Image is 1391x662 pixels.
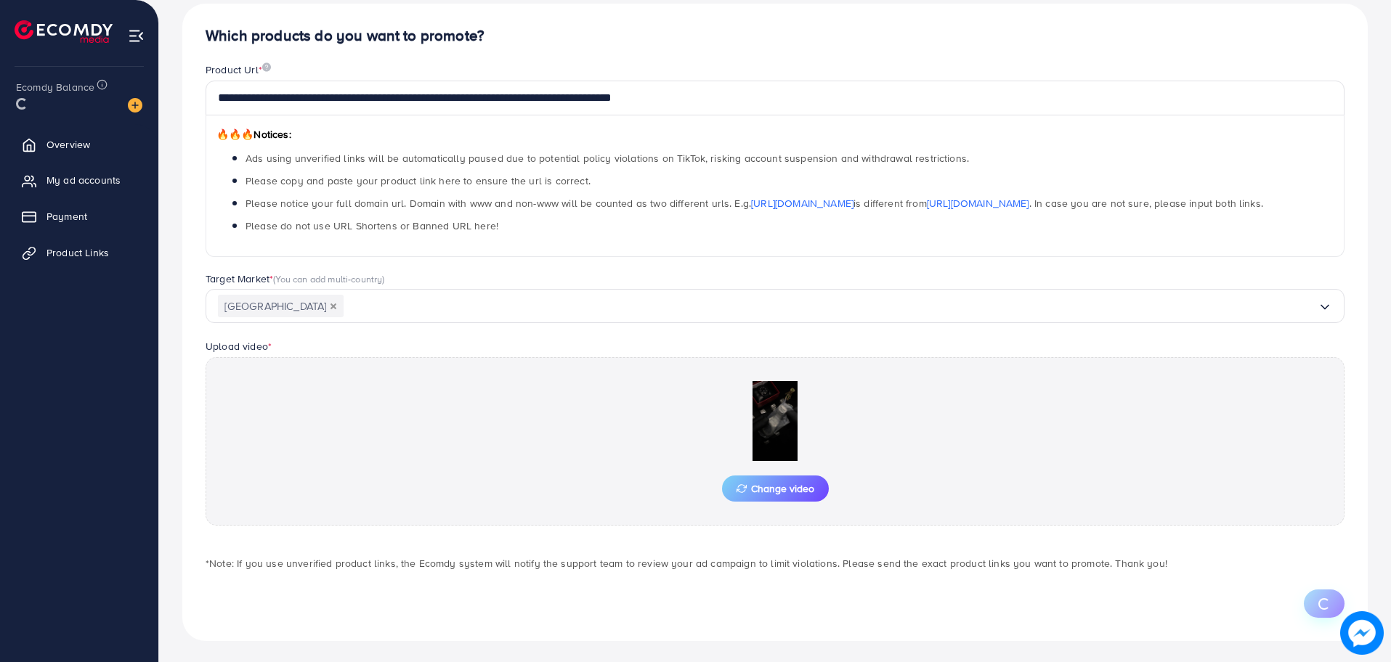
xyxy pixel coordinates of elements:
[751,196,853,211] a: [URL][DOMAIN_NAME]
[246,173,591,188] span: Please copy and paste your product link here to ensure the url is correct.
[206,289,1345,323] div: Search for option
[206,271,385,286] label: Target Market
[11,238,147,267] a: Product Links
[46,245,109,260] span: Product Links
[246,151,969,165] span: Ads using unverified links will be automatically paused due to potential policy violations on Tik...
[218,295,344,317] span: [GEOGRAPHIC_DATA]
[262,62,271,72] img: image
[46,209,87,224] span: Payment
[702,381,848,461] img: Preview Image
[46,173,121,187] span: My ad accounts
[216,127,254,142] span: 🔥🔥🔥
[737,483,814,494] span: Change video
[722,475,829,502] button: Change video
[46,137,90,152] span: Overview
[927,196,1029,211] a: [URL][DOMAIN_NAME]
[16,80,94,94] span: Ecomdy Balance
[216,127,291,142] span: Notices:
[11,202,147,231] a: Payment
[206,339,272,354] label: Upload video
[11,130,147,159] a: Overview
[1340,611,1383,654] img: image
[206,27,1345,45] h4: Which products do you want to promote?
[344,295,1318,317] input: Search for option
[206,555,1345,572] p: *Note: If you use unverified product links, the Ecomdy system will notify the support team to rev...
[128,98,142,113] img: image
[206,62,271,77] label: Product Url
[246,218,498,233] span: Please do not use URL Shortens or Banned URL here!
[128,28,145,44] img: menu
[330,303,337,310] button: Deselect Pakistan
[11,165,147,195] a: My ad accounts
[15,20,113,43] img: logo
[246,196,1263,211] span: Please notice your full domain url. Domain with www and non-www will be counted as two different ...
[273,272,384,285] span: (You can add multi-country)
